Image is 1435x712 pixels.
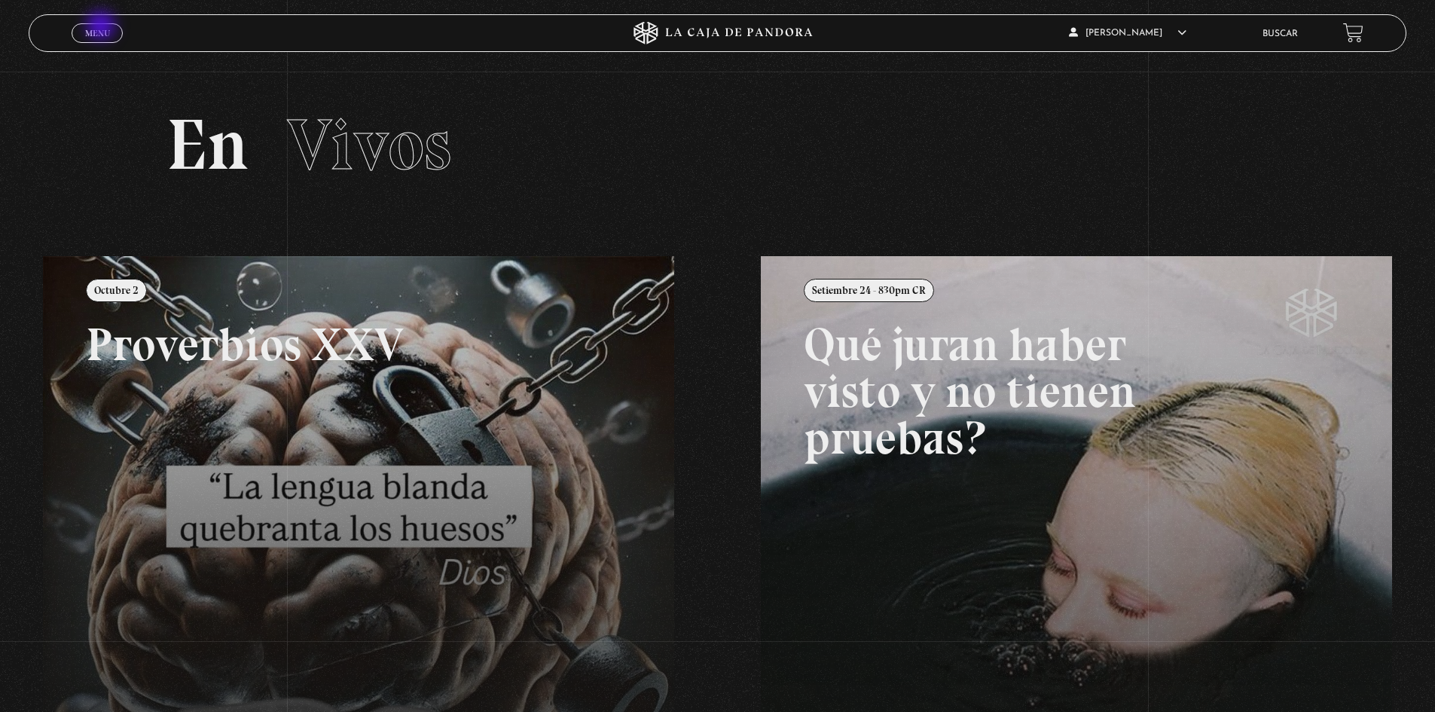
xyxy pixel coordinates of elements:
[166,109,1269,181] h2: En
[287,102,451,188] span: Vivos
[85,29,110,38] span: Menu
[1343,23,1363,43] a: View your shopping cart
[1069,29,1186,38] span: [PERSON_NAME]
[80,41,115,52] span: Cerrar
[1262,29,1298,38] a: Buscar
